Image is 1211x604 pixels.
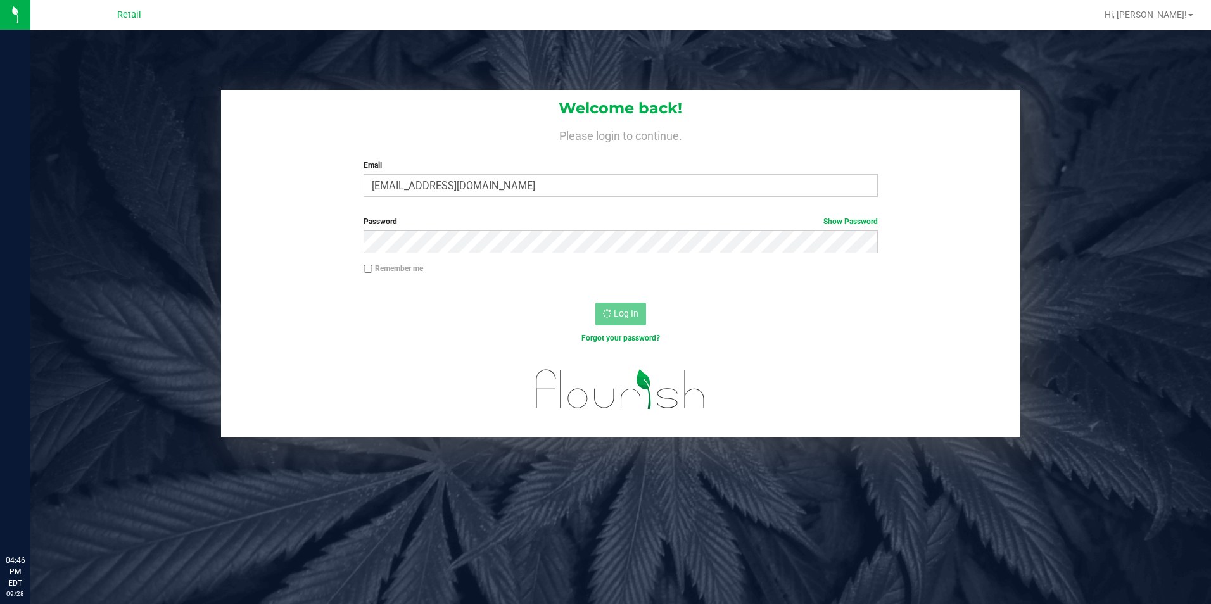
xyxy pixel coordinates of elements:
input: Remember me [364,265,372,274]
span: Hi, [PERSON_NAME]! [1105,9,1187,20]
p: 04:46 PM EDT [6,555,25,589]
label: Remember me [364,263,423,274]
h4: Please login to continue. [221,127,1021,142]
button: Log In [595,303,646,325]
span: Password [364,217,397,226]
a: Show Password [823,217,878,226]
img: flourish_logo.svg [521,357,721,422]
h1: Welcome back! [221,100,1021,116]
span: Log In [614,308,638,318]
a: Forgot your password? [581,334,660,343]
p: 09/28 [6,589,25,598]
span: Retail [117,9,141,20]
label: Email [364,160,878,171]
